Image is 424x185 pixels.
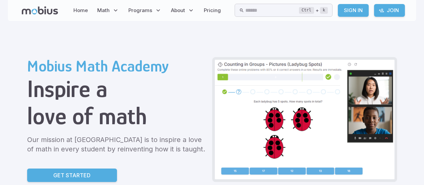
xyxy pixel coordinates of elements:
[27,135,207,154] p: Our mission at [GEOGRAPHIC_DATA] is to inspire a love of math in every student by reinventing how...
[97,7,110,14] span: Math
[320,7,328,14] kbd: k
[202,3,223,18] a: Pricing
[374,4,405,17] a: Join
[299,6,328,14] div: +
[215,60,395,179] img: Grade 2 Class
[27,169,117,182] a: Get Started
[27,102,207,130] h1: love of math
[128,7,152,14] span: Programs
[27,75,207,102] h1: Inspire a
[53,171,90,179] p: Get Started
[338,4,369,17] a: Sign In
[27,57,207,75] h2: Mobius Math Academy
[299,7,314,14] kbd: Ctrl
[171,7,185,14] span: About
[71,3,90,18] a: Home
